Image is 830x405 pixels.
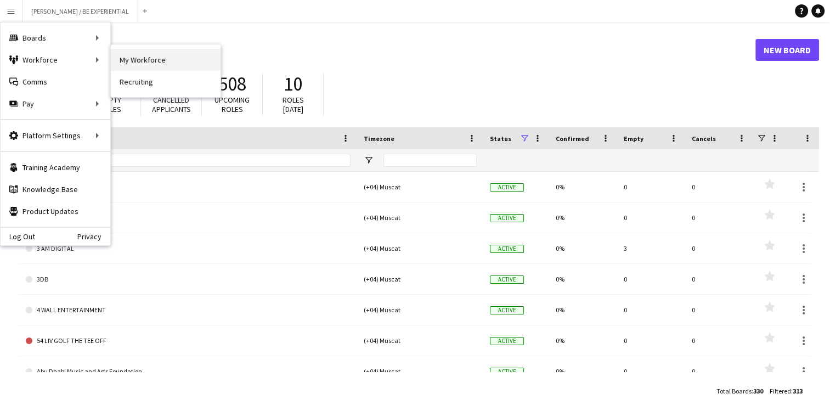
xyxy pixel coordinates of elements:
[364,155,374,165] button: Open Filter Menu
[111,49,221,71] a: My Workforce
[357,203,483,233] div: (+04) Muscat
[26,264,351,295] a: 3DB
[490,275,524,284] span: Active
[22,1,138,22] button: [PERSON_NAME] / BE EXPERIENTIAL
[26,356,351,387] a: Abu Dhabi Music and Arts Foundation
[617,264,685,294] div: 0
[1,232,35,241] a: Log Out
[755,39,819,61] a: New Board
[77,232,110,241] a: Privacy
[793,387,803,395] span: 313
[490,337,524,345] span: Active
[549,233,617,263] div: 0%
[549,325,617,356] div: 0%
[1,156,110,178] a: Training Academy
[549,203,617,233] div: 0%
[685,356,753,386] div: 0
[556,134,589,143] span: Confirmed
[26,295,351,325] a: 4 WALL ENTERTAINMENT
[617,172,685,202] div: 0
[218,72,246,96] span: 508
[490,134,511,143] span: Status
[490,214,524,222] span: Active
[617,356,685,386] div: 0
[1,178,110,200] a: Knowledge Base
[1,125,110,147] div: Platform Settings
[490,368,524,376] span: Active
[617,233,685,263] div: 3
[357,325,483,356] div: (+04) Muscat
[685,233,753,263] div: 0
[111,71,221,93] a: Recruiting
[26,172,351,203] a: 2MLD
[716,387,752,395] span: Total Boards
[364,134,394,143] span: Timezone
[685,203,753,233] div: 0
[624,134,643,143] span: Empty
[685,325,753,356] div: 0
[1,71,110,93] a: Comms
[284,72,302,96] span: 10
[549,172,617,202] div: 0%
[26,233,351,264] a: 3 AM DIGITAL
[685,295,753,325] div: 0
[214,95,250,114] span: Upcoming roles
[383,154,477,167] input: Timezone Filter Input
[1,49,110,71] div: Workforce
[770,387,791,395] span: Filtered
[753,387,763,395] span: 330
[617,325,685,356] div: 0
[716,380,763,402] div: :
[617,203,685,233] div: 0
[1,27,110,49] div: Boards
[283,95,304,114] span: Roles [DATE]
[549,264,617,294] div: 0%
[1,200,110,222] a: Product Updates
[549,295,617,325] div: 0%
[692,134,716,143] span: Cancels
[26,203,351,233] a: 2XCEED
[685,172,753,202] div: 0
[357,172,483,202] div: (+04) Muscat
[357,356,483,386] div: (+04) Muscat
[357,264,483,294] div: (+04) Muscat
[46,154,351,167] input: Board name Filter Input
[617,295,685,325] div: 0
[1,93,110,115] div: Pay
[152,95,191,114] span: Cancelled applicants
[490,245,524,253] span: Active
[19,42,755,58] h1: Boards
[490,306,524,314] span: Active
[357,233,483,263] div: (+04) Muscat
[770,380,803,402] div: :
[490,183,524,192] span: Active
[26,325,351,356] a: 54 LIV GOLF THE TEE OFF
[549,356,617,386] div: 0%
[357,295,483,325] div: (+04) Muscat
[685,264,753,294] div: 0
